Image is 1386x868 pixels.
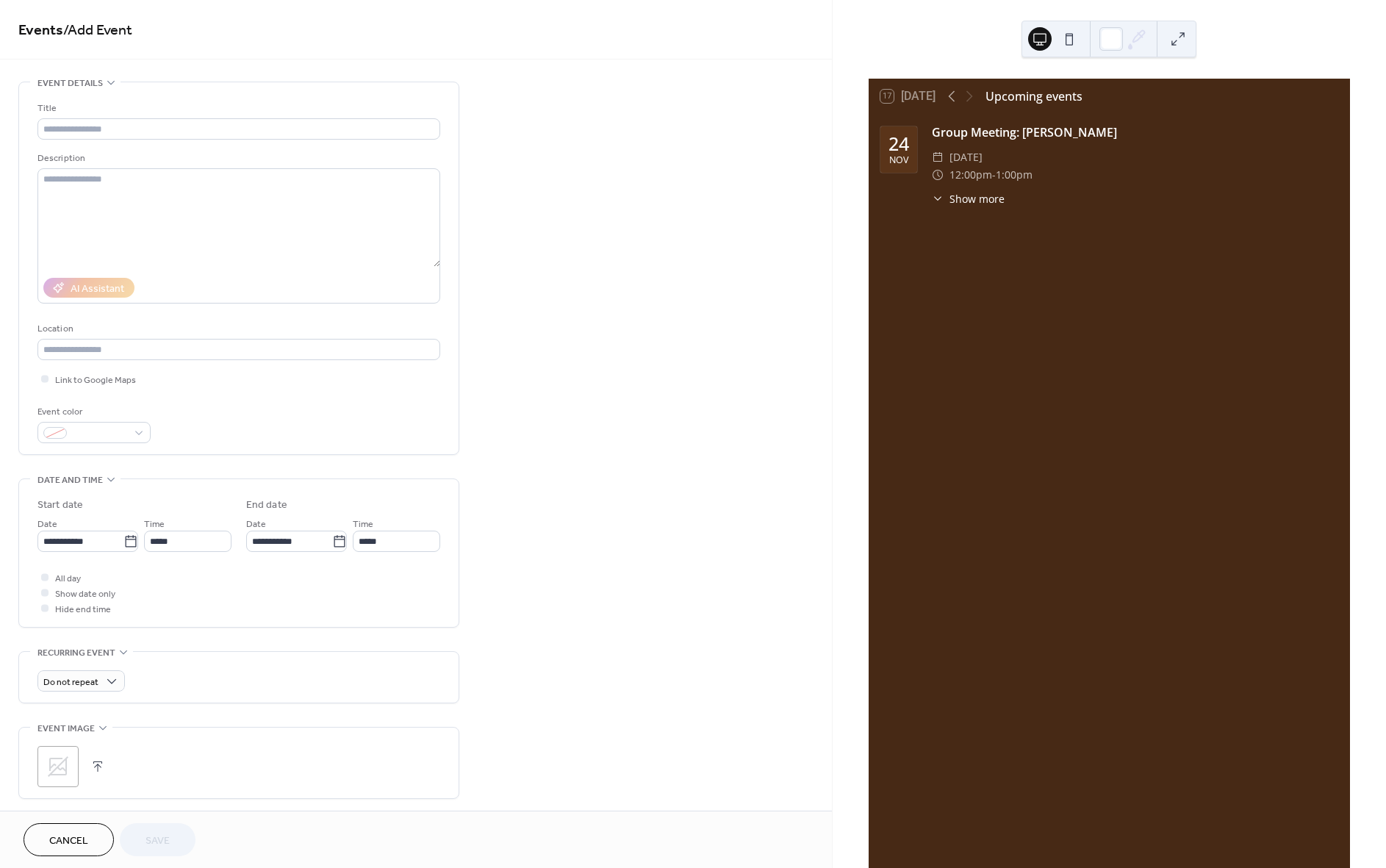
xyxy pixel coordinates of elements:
[37,746,79,787] div: ;
[37,101,437,116] div: Title
[996,166,1033,184] span: 1:00pm
[932,191,944,207] div: ​
[949,166,992,184] span: 12:00pm
[24,823,114,856] button: Cancel
[37,151,437,166] div: Description
[43,674,98,691] span: Do not repeat
[55,587,115,602] span: Show date only
[246,517,266,532] span: Date
[37,517,57,532] span: Date
[37,645,115,661] span: Recurring event
[63,16,132,45] span: / Add Event
[889,156,908,165] div: Nov
[55,373,136,388] span: Link to Google Maps
[144,517,165,532] span: Time
[37,721,95,736] span: Event image
[932,191,1005,207] button: ​Show more
[985,87,1082,105] div: Upcoming events
[932,166,944,184] div: ​
[37,76,103,91] span: Event details
[992,166,996,184] span: -
[932,123,1338,141] div: Group Meeting: [PERSON_NAME]
[949,191,1005,207] span: Show more
[18,16,63,45] a: Events
[353,517,373,532] span: Time
[37,404,148,420] div: Event color
[932,148,944,166] div: ​
[55,602,111,617] span: Hide end time
[37,473,103,488] span: Date and time
[55,571,81,587] span: All day
[888,134,909,153] div: 24
[949,148,983,166] span: [DATE]
[37,498,83,513] div: Start date
[49,833,88,849] span: Cancel
[37,321,437,337] div: Location
[246,498,287,513] div: End date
